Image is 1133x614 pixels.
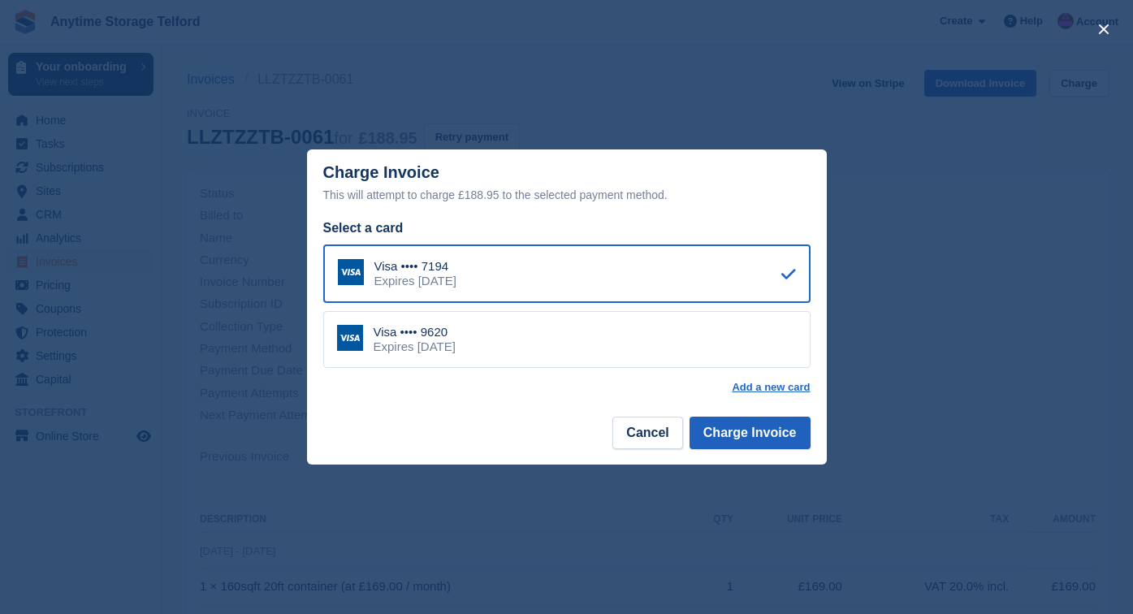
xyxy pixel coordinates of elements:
[337,325,363,351] img: Visa Logo
[323,185,811,205] div: This will attempt to charge £188.95 to the selected payment method.
[612,417,682,449] button: Cancel
[374,274,456,288] div: Expires [DATE]
[690,417,811,449] button: Charge Invoice
[338,259,364,285] img: Visa Logo
[374,325,456,339] div: Visa •••• 9620
[323,218,811,238] div: Select a card
[323,163,811,205] div: Charge Invoice
[374,259,456,274] div: Visa •••• 7194
[374,339,456,354] div: Expires [DATE]
[732,381,810,394] a: Add a new card
[1091,16,1117,42] button: close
